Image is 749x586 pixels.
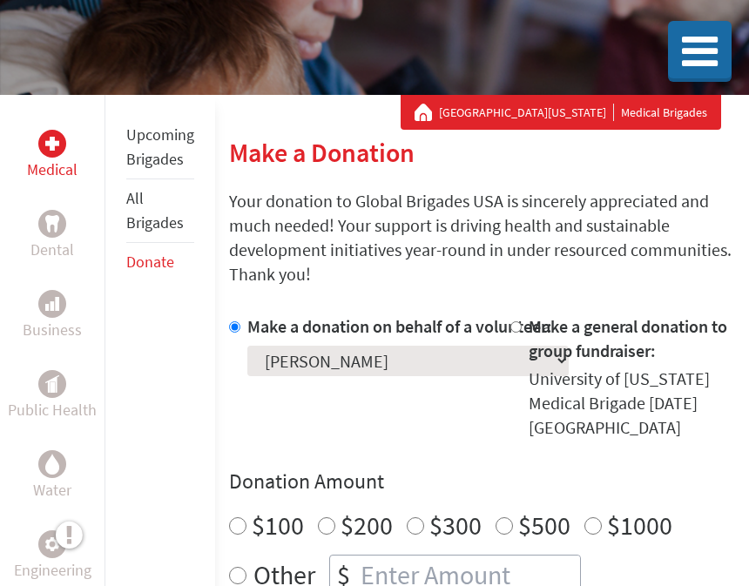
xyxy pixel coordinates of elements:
img: Public Health [45,375,59,393]
img: Business [45,297,59,311]
a: [GEOGRAPHIC_DATA][US_STATE] [439,104,614,121]
p: Public Health [8,398,97,422]
label: $100 [252,509,304,542]
div: Dental [38,210,66,238]
p: Dental [30,238,74,262]
div: University of [US_STATE] Medical Brigade [DATE] [GEOGRAPHIC_DATA] [529,367,736,440]
p: Business [23,318,82,342]
label: $1000 [607,509,672,542]
label: $300 [429,509,482,542]
div: Medical [38,130,66,158]
p: Medical [27,158,78,182]
a: DentalDental [30,210,74,262]
label: $200 [341,509,393,542]
li: Donate [126,243,194,281]
a: Donate [126,252,174,272]
h4: Donation Amount [229,468,735,495]
img: Engineering [45,537,59,551]
div: Medical Brigades [415,104,707,121]
div: Public Health [38,370,66,398]
label: $500 [518,509,570,542]
a: BusinessBusiness [23,290,82,342]
a: EngineeringEngineering [14,530,91,583]
div: Engineering [38,530,66,558]
a: WaterWater [33,450,71,502]
li: Upcoming Brigades [126,116,194,179]
a: All Brigades [126,188,184,232]
a: Upcoming Brigades [126,125,194,169]
p: Water [33,478,71,502]
a: Public HealthPublic Health [8,370,97,422]
p: Engineering [14,558,91,583]
p: Your donation to Global Brigades USA is sincerely appreciated and much needed! Your support is dr... [229,189,735,286]
h2: Make a Donation [229,137,735,168]
img: Water [45,454,59,474]
li: All Brigades [126,179,194,243]
a: MedicalMedical [27,130,78,182]
div: Business [38,290,66,318]
label: Make a general donation to group fundraiser: [529,315,727,361]
img: Medical [45,137,59,151]
img: Dental [45,215,59,232]
div: Water [38,450,66,478]
label: Make a donation on behalf of a volunteer: [247,315,552,337]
